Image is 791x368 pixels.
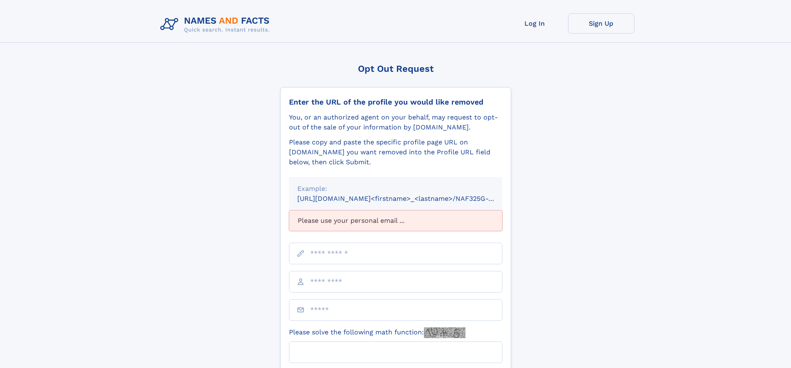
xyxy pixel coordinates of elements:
img: Logo Names and Facts [157,13,277,36]
div: Opt Out Request [280,63,511,74]
div: Enter the URL of the profile you would like removed [289,97,502,107]
div: Please copy and paste the specific profile page URL on [DOMAIN_NAME] you want removed into the Pr... [289,137,502,167]
div: Please use your personal email ... [289,210,502,231]
div: Example: [297,184,494,194]
label: Please solve the following math function: [289,327,465,338]
div: You, or an authorized agent on your behalf, may request to opt-out of the sale of your informatio... [289,112,502,132]
a: Sign Up [568,13,634,34]
a: Log In [502,13,568,34]
small: [URL][DOMAIN_NAME]<firstname>_<lastname>/NAF325G-xxxxxxxx [297,195,518,202]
